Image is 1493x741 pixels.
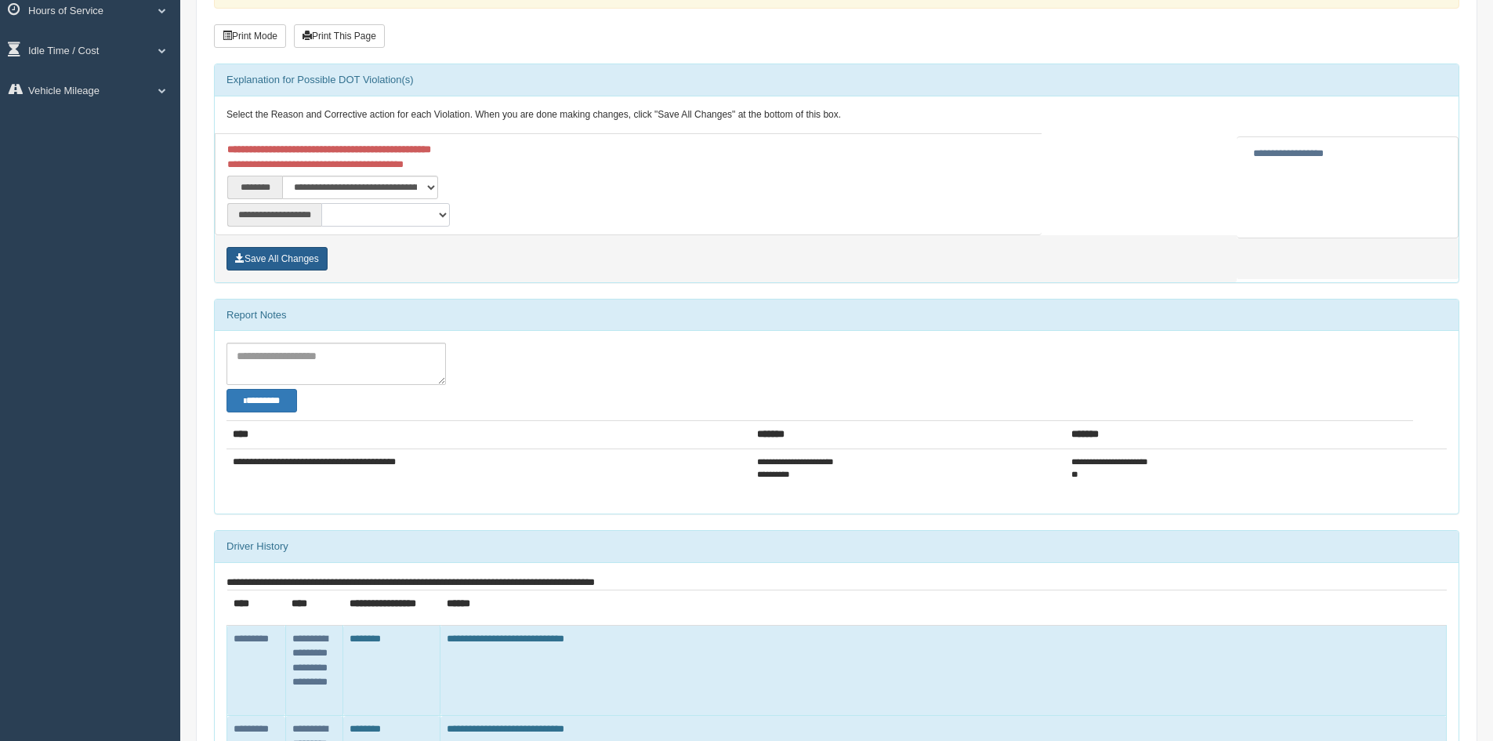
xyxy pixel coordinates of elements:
button: Print Mode [214,24,286,48]
div: Driver History [215,531,1459,562]
button: Save [226,247,328,271]
button: Change Filter Options [226,389,297,412]
div: Report Notes [215,300,1459,331]
div: Explanation for Possible DOT Violation(s) [215,64,1459,96]
div: Select the Reason and Corrective action for each Violation. When you are done making changes, cli... [215,96,1459,134]
button: Print This Page [294,24,385,48]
